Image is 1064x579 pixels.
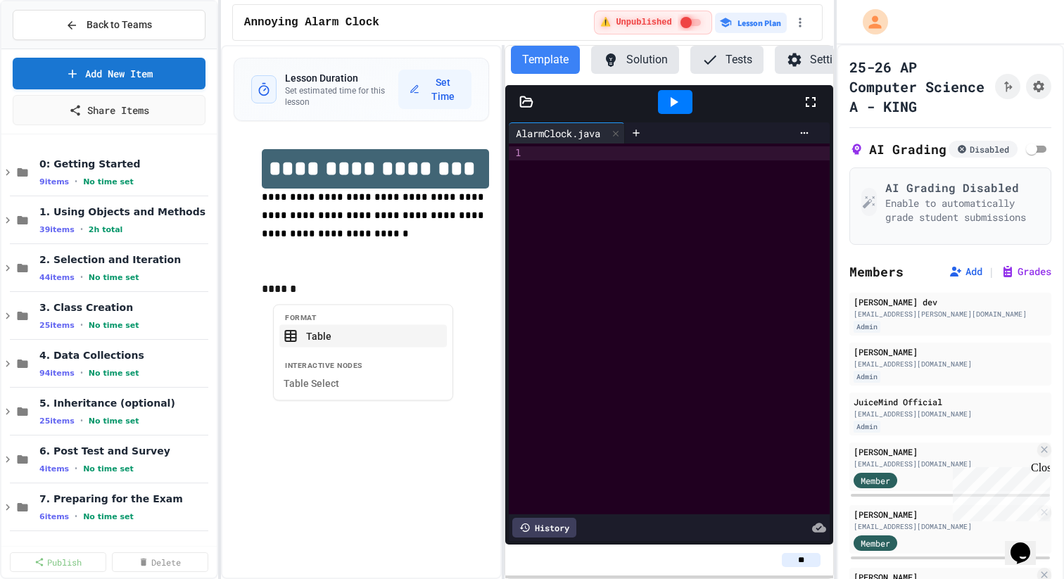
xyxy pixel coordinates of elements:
[594,11,712,34] div: ⚠️ Students cannot see this content! Click the toggle to publish it and make it visible to your c...
[80,224,83,235] span: •
[80,415,83,426] span: •
[244,14,379,31] span: Annoying Alarm Clock
[39,321,75,330] span: 25 items
[509,126,607,141] div: AlarmClock.java
[80,272,83,283] span: •
[600,17,672,28] span: ⚠️ Unpublished
[509,122,625,144] div: AlarmClock.java
[39,301,214,314] span: 3. Class Creation
[112,552,208,572] a: Delete
[854,459,1034,469] div: [EMAIL_ADDRESS][DOMAIN_NAME]
[854,371,880,383] div: Admin
[10,552,106,572] a: Publish
[39,177,69,186] span: 9 items
[39,540,214,553] span: 8. Timed Multiple-Choice Exams
[947,462,1050,521] iframe: chat widget
[39,369,75,378] span: 94 items
[89,416,139,426] span: No time set
[39,492,214,505] span: 7. Preparing for the Exam
[854,445,1034,458] div: [PERSON_NAME]
[854,409,1047,419] div: [EMAIL_ADDRESS][DOMAIN_NAME]
[285,71,398,85] h3: Lesson Duration
[13,95,205,125] a: Share Items
[1023,141,1040,158] span: Enable AI Grading
[39,416,75,426] span: 25 items
[75,463,77,474] span: •
[39,158,214,170] span: 0: Getting Started
[89,369,139,378] span: No time set
[995,74,1020,99] button: Click to see fork details
[279,372,447,395] button: Table Select
[80,319,83,331] span: •
[512,518,576,537] div: History
[13,10,205,40] button: Back to Teams
[39,273,75,282] span: 44 items
[83,512,134,521] span: No time set
[854,345,1047,358] div: [PERSON_NAME]
[861,474,890,487] span: Member
[854,359,1047,369] div: [EMAIL_ADDRESS][DOMAIN_NAME]
[83,177,134,186] span: No time set
[854,295,1047,308] div: [PERSON_NAME] dev
[849,262,904,281] h2: Members
[285,312,441,324] div: Format
[1026,74,1051,99] button: Assignment Settings
[949,141,1018,158] div: Disabled
[398,70,472,109] button: Set Time
[509,146,523,160] div: 1
[885,196,1039,224] p: Enable to automatically grade student submissions
[39,397,214,409] span: 5. Inheritance (optional)
[75,511,77,522] span: •
[75,176,77,187] span: •
[83,464,134,473] span: No time set
[854,321,880,333] div: Admin
[715,13,787,33] button: Lesson Plan
[39,464,69,473] span: 4 items
[6,6,97,89] div: Chat with us now!Close
[39,205,214,218] span: 1. Using Objects and Methods
[849,139,946,159] h2: AI Grading
[285,85,398,108] p: Set estimated time for this lesson
[39,512,69,521] span: 6 items
[89,273,139,282] span: No time set
[854,521,1034,532] div: [EMAIL_ADDRESS][DOMAIN_NAME]
[591,46,679,74] button: Solution
[39,225,75,234] span: 39 items
[1005,523,1050,565] iframe: chat widget
[861,537,890,549] span: Member
[89,321,139,330] span: No time set
[854,421,880,433] div: Admin
[89,225,123,234] span: 2h total
[854,508,1034,521] div: [PERSON_NAME]
[988,263,995,280] span: |
[1001,265,1051,279] button: Grades
[80,367,83,378] span: •
[39,253,214,266] span: 2. Selection and Iteration
[775,46,862,74] button: Settings
[949,265,982,279] button: Add
[39,445,214,457] span: 6. Post Test and Survey
[511,46,580,74] button: Template
[848,6,892,38] div: My Account
[854,309,1047,319] div: [EMAIL_ADDRESS][PERSON_NAME][DOMAIN_NAME]
[87,18,152,32] span: Back to Teams
[885,179,1039,196] h3: AI Grading Disabled
[285,360,441,371] div: Interactive Nodes
[13,58,205,89] a: Add New Item
[279,324,447,347] button: Table
[849,57,989,116] h1: 25-26 AP Computer Science A - KING
[39,349,214,362] span: 4. Data Collections
[690,46,764,74] button: Tests
[854,395,1047,408] div: JuiceMind Official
